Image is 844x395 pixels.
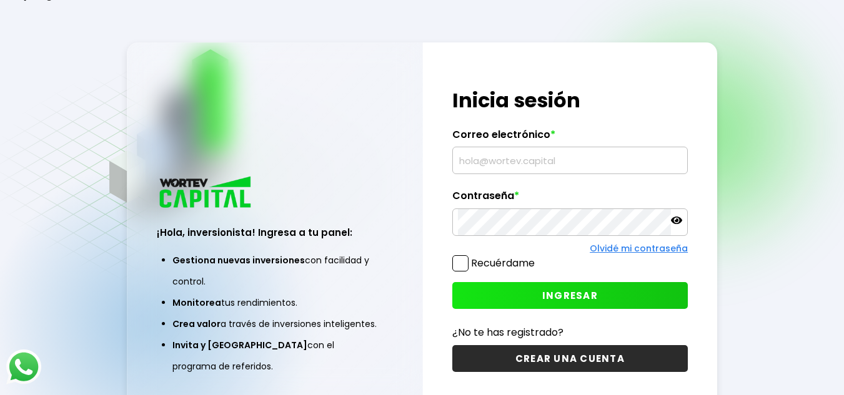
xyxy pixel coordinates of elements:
label: Correo electrónico [452,129,688,147]
button: CREAR UNA CUENTA [452,345,688,372]
a: Olvidé mi contraseña [590,242,688,255]
li: con facilidad y control. [172,250,377,292]
span: INGRESAR [542,289,598,302]
span: Crea valor [172,318,221,330]
span: Gestiona nuevas inversiones [172,254,305,266]
li: a través de inversiones inteligentes. [172,313,377,334]
button: INGRESAR [452,282,688,309]
span: Invita y [GEOGRAPHIC_DATA] [172,339,307,351]
h3: ¡Hola, inversionista! Ingresa a tu panel: [157,225,393,240]
span: Monitorea [172,296,221,309]
li: con el programa de referidos. [172,334,377,377]
label: Recuérdame [471,256,535,270]
a: ¿No te has registrado?CREAR UNA CUENTA [452,324,688,372]
li: tus rendimientos. [172,292,377,313]
img: logos_whatsapp-icon.242b2217.svg [6,349,41,384]
label: Contraseña [452,190,688,208]
input: hola@wortev.capital [458,147,682,173]
img: logo_wortev_capital [157,175,256,212]
h1: Inicia sesión [452,85,688,115]
p: ¿No te has registrado? [452,324,688,340]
